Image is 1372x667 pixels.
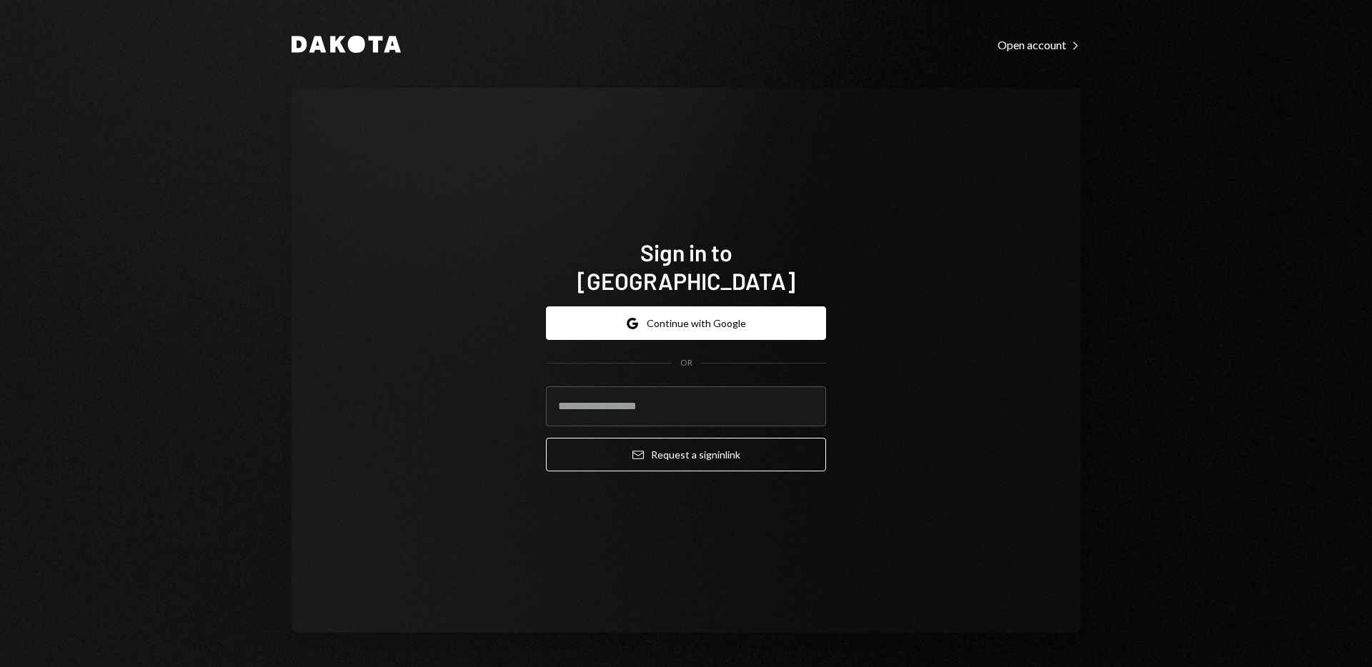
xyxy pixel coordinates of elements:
[546,438,826,471] button: Request a signinlink
[680,357,692,369] div: OR
[998,38,1080,52] div: Open account
[546,238,826,295] h1: Sign in to [GEOGRAPHIC_DATA]
[546,306,826,340] button: Continue with Google
[998,36,1080,52] a: Open account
